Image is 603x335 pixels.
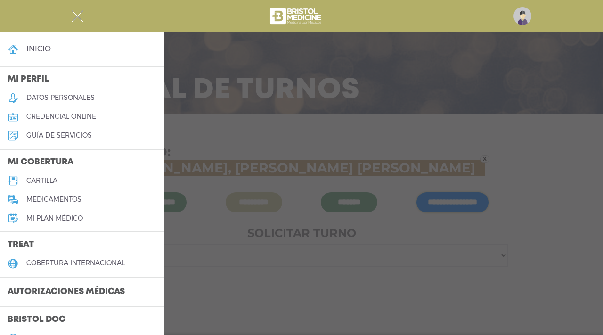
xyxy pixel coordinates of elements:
img: profile-placeholder.svg [513,7,531,25]
img: bristol-medicine-blanco.png [269,5,325,27]
h5: credencial online [26,113,96,121]
h5: cartilla [26,177,57,185]
img: Cober_menu-close-white.svg [72,10,83,22]
h5: medicamentos [26,196,81,204]
h5: guía de servicios [26,131,92,139]
h5: cobertura internacional [26,259,125,267]
h5: datos personales [26,94,95,102]
h4: inicio [26,44,51,53]
h5: Mi plan médico [26,214,83,222]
